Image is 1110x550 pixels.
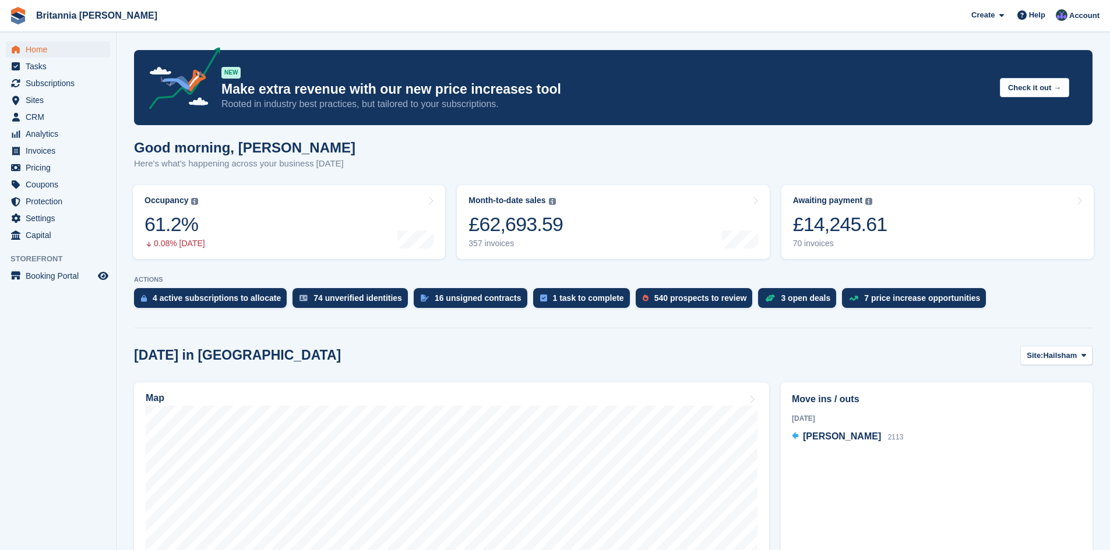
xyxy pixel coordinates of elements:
a: menu [6,126,110,142]
img: stora-icon-8386f47178a22dfd0bd8f6a31ec36ba5ce8667c1dd55bd0f319d3a0aa187defe.svg [9,7,27,24]
a: Occupancy 61.2% 0.08% [DATE] [133,185,445,259]
span: 2113 [888,433,904,441]
img: icon-info-grey-7440780725fd019a000dd9b08b2336e03edf1995a4989e88bcd33f0948082b44.svg [865,198,872,205]
span: Capital [26,227,96,243]
img: verify_identity-adf6edd0f0f0b5bbfe63781bf79b02c33cf7c696d77639b501bdc392416b5a36.svg [299,294,308,301]
img: icon-info-grey-7440780725fd019a000dd9b08b2336e03edf1995a4989e88bcd33f0948082b44.svg [549,198,556,205]
a: menu [6,176,110,193]
img: deal-1b604bf984904fb50ccaf53a9ad4b4a5d6e5aea283cecdc64d6e3604feb123c2.svg [765,294,775,302]
img: contract_signature_icon-13c848040528278c33f63329250d36e43548de30e8caae1d1a13099fd9432cc5.svg [421,294,429,301]
div: 540 prospects to review [654,293,747,303]
button: Check it out → [1000,78,1069,97]
span: Invoices [26,143,96,159]
a: menu [6,193,110,210]
a: Britannia [PERSON_NAME] [31,6,162,25]
a: menu [6,227,110,243]
span: Coupons [26,176,96,193]
div: 1 task to complete [553,293,624,303]
img: price-adjustments-announcement-icon-8257ccfd72463d97f412b2fc003d46551f7dbcb40ab6d574587a9cd5c0d94... [139,47,221,113]
span: Account [1069,10,1100,22]
a: 4 active subscriptions to allocate [134,288,293,314]
span: Analytics [26,126,96,142]
span: Storefront [10,253,116,265]
h1: Good morning, [PERSON_NAME] [134,140,355,155]
a: 74 unverified identities [293,288,414,314]
span: CRM [26,109,96,125]
p: Make extra revenue with our new price increases tool [221,81,991,98]
a: menu [6,210,110,226]
h2: [DATE] in [GEOGRAPHIC_DATA] [134,347,341,363]
a: menu [6,268,110,284]
button: Site: Hailsham [1020,346,1093,365]
a: menu [6,159,110,176]
div: 4 active subscriptions to allocate [153,293,281,303]
div: 0.08% [DATE] [145,239,205,249]
a: menu [6,143,110,159]
span: Booking Portal [26,268,96,284]
img: prospect-51fa495bee0391a8d652442698ab0144808aea92771e9ea1ae160a38d050c398.svg [643,294,649,301]
p: Rooted in industry best practices, but tailored to your subscriptions. [221,98,991,111]
a: Preview store [96,269,110,283]
div: 70 invoices [793,239,887,249]
p: Here's what's happening across your business [DATE] [134,157,355,171]
span: Sites [26,92,96,108]
span: Tasks [26,58,96,74]
div: 7 price increase opportunities [864,293,980,303]
img: icon-info-grey-7440780725fd019a000dd9b08b2336e03edf1995a4989e88bcd33f0948082b44.svg [191,198,198,205]
div: 16 unsigned contracts [435,293,521,303]
div: £62,693.59 [468,212,563,236]
div: Awaiting payment [793,196,863,205]
div: £14,245.61 [793,212,887,236]
span: Settings [26,210,96,226]
img: price_increase_opportunities-93ffe204e8149a01c8c9dc8f82e8f89637d9d84a8eef4429ea346261dce0b2c0.svg [849,296,858,301]
img: task-75834270c22a3079a89374b754ae025e5fb1db73e45f91037f5363f120a921f8.svg [540,294,547,301]
img: active_subscription_to_allocate_icon-d502201f5373d7db506a760aba3b589e785aa758c864c3986d89f69b8ff3... [141,294,147,302]
div: 3 open deals [781,293,830,303]
div: 357 invoices [468,239,563,249]
span: Subscriptions [26,75,96,91]
a: menu [6,109,110,125]
h2: Move ins / outs [792,392,1081,406]
span: Pricing [26,159,96,176]
img: Lee Cradock [1056,9,1067,21]
a: Month-to-date sales £62,693.59 357 invoices [457,185,769,259]
span: [PERSON_NAME] [803,431,881,441]
span: Hailsham [1043,350,1077,361]
span: Help [1029,9,1045,21]
a: 540 prospects to review [636,288,759,314]
div: 61.2% [145,212,205,236]
span: Protection [26,193,96,210]
span: Home [26,41,96,58]
div: Occupancy [145,196,188,205]
span: Create [971,9,995,21]
a: [PERSON_NAME] 2113 [792,430,903,445]
a: 7 price increase opportunities [842,288,992,314]
p: ACTIONS [134,276,1093,283]
span: Site: [1027,350,1043,361]
a: 16 unsigned contracts [414,288,533,314]
div: NEW [221,67,241,79]
div: Month-to-date sales [468,196,545,205]
div: 74 unverified identities [313,293,402,303]
div: [DATE] [792,413,1081,424]
a: menu [6,75,110,91]
a: Awaiting payment £14,245.61 70 invoices [781,185,1094,259]
h2: Map [146,393,164,403]
a: 3 open deals [758,288,842,314]
a: 1 task to complete [533,288,636,314]
a: menu [6,58,110,74]
a: menu [6,92,110,108]
a: menu [6,41,110,58]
